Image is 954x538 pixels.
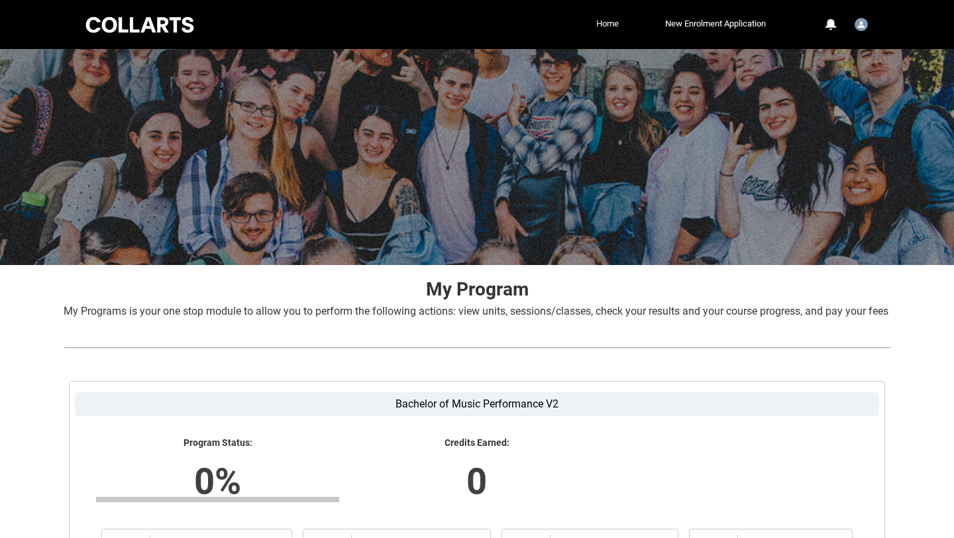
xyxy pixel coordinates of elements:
strong: My Program [426,278,529,300]
a: Home [593,14,622,34]
img: REDU_GREY_LINE [64,341,890,354]
button: User Profile Student.tfaokul.20253154 [851,13,871,34]
label: Bachelor of Music Performance V2 [75,392,879,416]
img: Student.tfaokul.20253154 [855,18,868,31]
lightning-formatted-number: 0% [11,454,424,508]
a: New Enrolment Application [662,14,769,34]
lightning-formatted-text: Program Status: [96,437,339,449]
div: Progress Bar [96,497,339,502]
lightning-formatted-number: 0 [270,454,684,508]
span: My Programs is your one stop module to allow you to perform the following actions: view units, se... [64,305,888,317]
lightning-formatted-text: Credits Earned: [355,437,598,449]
